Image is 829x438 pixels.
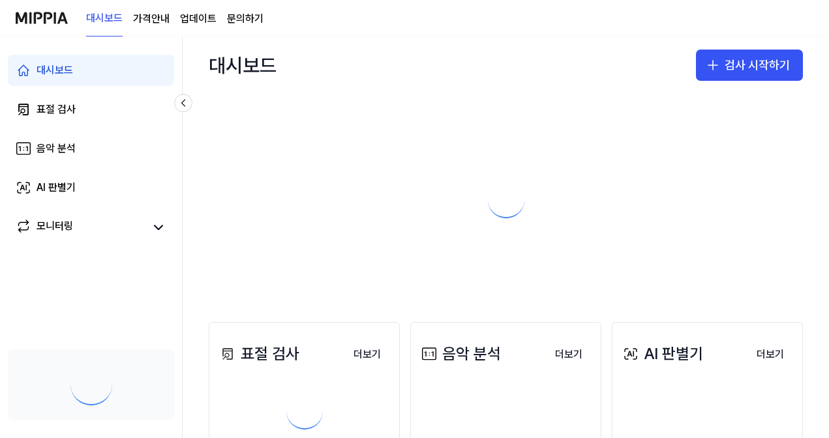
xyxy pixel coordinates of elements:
div: AI 판별기 [37,180,76,196]
a: 가격안내 [133,11,170,27]
a: 업데이트 [180,11,217,27]
div: 음악 분석 [37,141,76,156]
a: 음악 분석 [8,133,174,164]
button: 더보기 [545,342,593,368]
button: 더보기 [746,342,794,368]
a: 더보기 [545,340,593,368]
div: 음악 분석 [419,342,501,366]
div: 표절 검사 [217,342,299,366]
div: AI 판별기 [620,342,703,366]
a: 대시보드 [86,1,123,36]
a: 모니터링 [16,218,145,237]
a: 표절 검사 [8,94,174,125]
a: 문의하기 [227,11,264,27]
div: 모니터링 [37,218,73,237]
button: 검사 시작하기 [696,50,803,81]
a: 대시보드 [8,55,174,86]
div: 표절 검사 [37,102,76,117]
a: AI 판별기 [8,172,174,203]
button: 더보기 [343,342,391,368]
a: 더보기 [343,340,391,368]
div: 대시보드 [209,50,277,81]
a: 더보기 [746,340,794,368]
div: 대시보드 [37,63,73,78]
